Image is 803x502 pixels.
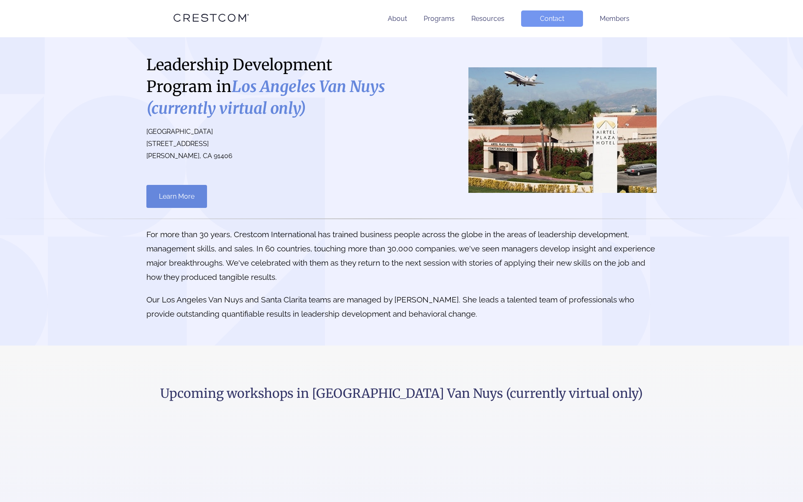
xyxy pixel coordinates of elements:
[146,77,385,118] i: Los Angeles Van Nuys (currently virtual only)
[600,15,629,23] a: Members
[146,54,393,119] h1: Leadership Development Program in
[471,15,504,23] a: Resources
[146,292,657,321] p: Our Los Angeles Van Nuys and Santa Clarita teams are managed by [PERSON_NAME]. She leads a talent...
[521,10,583,27] a: Contact
[388,15,407,23] a: About
[107,385,696,402] h2: Upcoming workshops in [GEOGRAPHIC_DATA] Van Nuys (currently virtual only)
[146,227,657,284] p: For more than 30 years, Crestcom International has trained business people across the globe in th...
[424,15,455,23] a: Programs
[146,126,393,162] p: [GEOGRAPHIC_DATA] [STREET_ADDRESS] [PERSON_NAME], CA 91406
[146,185,207,208] a: Learn More
[468,67,657,193] img: Los Angeles Van Nuys (currently virtual only)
